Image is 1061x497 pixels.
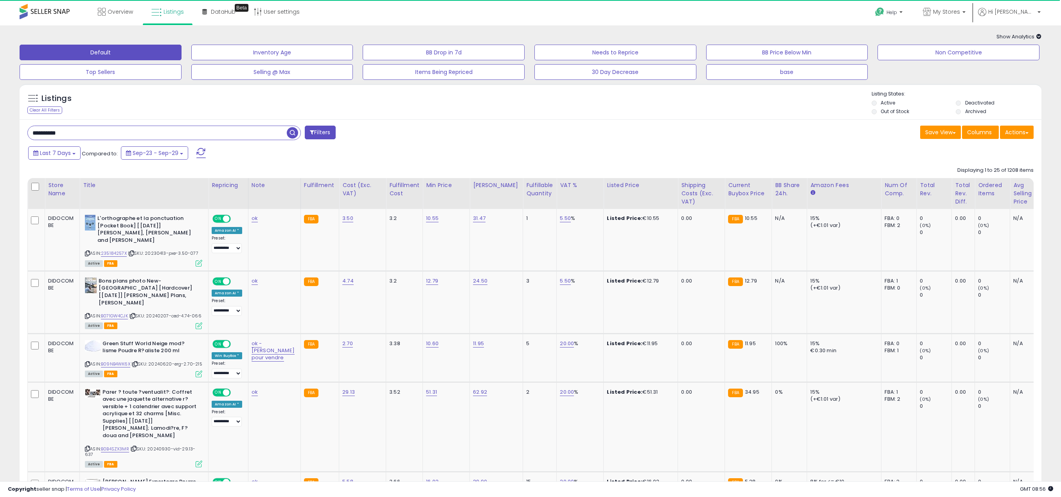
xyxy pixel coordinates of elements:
[40,149,71,157] span: Last 7 Days
[887,9,897,16] span: Help
[933,8,960,16] span: My Stores
[230,340,242,347] span: OFF
[212,181,245,189] div: Repricing
[85,260,103,267] span: All listings currently available for purchase on Amazon
[920,292,951,299] div: 0
[955,215,969,222] div: 0.00
[810,189,815,196] small: Amazon Fees.
[775,277,801,285] div: N/A
[810,215,875,222] div: 15%
[560,389,597,396] div: %
[1000,126,1034,139] button: Actions
[473,388,487,396] a: 62.92
[955,389,969,396] div: 0.00
[920,340,951,347] div: 0
[978,215,1010,222] div: 0
[426,388,437,396] a: 51.31
[745,277,757,285] span: 12.79
[473,340,484,348] a: 11.95
[810,478,875,485] div: 8% for <= €10
[706,64,868,80] button: base
[85,371,103,377] span: All listings currently available for purchase on Amazon
[560,181,600,189] div: VAT %
[389,181,419,198] div: Fulfillment Cost
[133,149,178,157] span: Sep-23 - Sep-29
[27,106,62,114] div: Clear All Filters
[978,222,989,229] small: (0%)
[342,478,353,486] a: 5.58
[212,409,242,427] div: Preset:
[745,388,759,396] span: 34.95
[775,389,801,396] div: 0%
[885,181,913,198] div: Num of Comp.
[560,277,571,285] a: 5.50
[85,215,202,266] div: ASIN:
[681,215,719,222] div: 0.00
[607,389,672,396] div: €51.31
[252,388,258,396] a: ok
[955,277,969,285] div: 0.00
[1013,277,1039,285] div: N/A
[304,389,318,397] small: FBA
[560,388,574,396] a: 20.00
[85,215,95,230] img: 41Ot77M+HTL._SL40_.jpg
[121,146,188,160] button: Sep-23 - Sep-29
[607,181,674,189] div: Listed Price
[706,45,868,60] button: BB Price Below Min
[560,277,597,285] div: %
[213,389,223,396] span: ON
[104,260,117,267] span: FBA
[48,215,74,229] div: DIDOCOM BE
[978,277,1010,285] div: 0
[885,285,910,292] div: FBM: 0
[8,486,136,493] div: seller snap | |
[526,340,550,347] div: 5
[681,389,719,396] div: 0.00
[85,478,101,494] img: 41DPeIlE1VL._SL40_.jpg
[48,478,74,492] div: DIDOCOM BE
[881,99,895,106] label: Active
[728,478,743,487] small: FBA
[885,389,910,396] div: FBA: 1
[211,8,236,16] span: DataHub
[526,277,550,285] div: 3
[389,478,417,485] div: 3.66
[728,277,743,286] small: FBA
[560,340,597,347] div: %
[85,389,101,398] img: 41YVK0p5C9L._SL40_.jpg
[28,146,81,160] button: Last 7 Days
[978,389,1010,396] div: 0
[104,371,117,377] span: FBA
[85,340,101,351] img: 31YvXSMoJNL._SL40_.jpg
[810,285,875,292] div: (+€1.01 var)
[607,340,672,347] div: €11.95
[728,340,743,349] small: FBA
[920,181,948,198] div: Total Rev.
[99,277,194,308] b: Bons plans photo New-[GEOGRAPHIC_DATA] [Hardcover] [[DATE]] [PERSON_NAME] Plans, [PERSON_NAME]
[101,361,130,367] a: B09NB4WK6X
[426,478,439,486] a: 16.02
[920,126,961,139] button: Save View
[108,8,133,16] span: Overview
[920,285,931,291] small: (0%)
[872,90,1042,98] p: Listing States:
[810,222,875,229] div: (+€1.01 var)
[212,298,242,316] div: Preset:
[41,93,72,104] h5: Listings
[48,340,74,354] div: DIDOCOM BE
[342,340,353,348] a: 2.70
[213,216,223,222] span: ON
[304,181,336,189] div: Fulfillment
[810,396,875,403] div: (+€1.01 var)
[342,277,354,285] a: 4.74
[920,277,951,285] div: 0
[526,181,553,198] div: Fulfillable Quantity
[212,361,242,378] div: Preset:
[957,167,1034,174] div: Displaying 1 to 25 of 1208 items
[560,478,597,485] div: %
[681,277,719,285] div: 0.00
[48,389,74,403] div: DIDOCOM BE
[810,347,875,354] div: €0.30 min
[534,45,696,60] button: Needs to Reprice
[252,214,258,222] a: ok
